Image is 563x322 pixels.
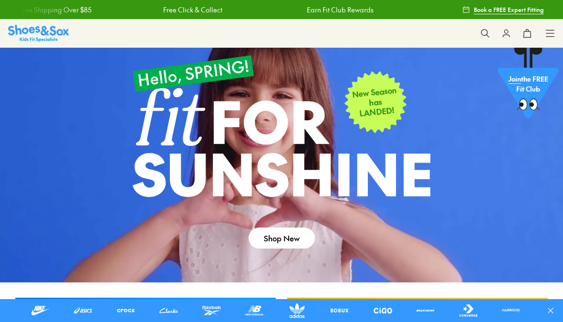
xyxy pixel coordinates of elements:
span: Book a FREE Expert Fitting [474,5,544,14]
a: Jointhe FREE Fit Club [498,47,559,124]
p: the FREE Fit Club [498,66,559,102]
img: SNS_Logo_Responsive.svg [8,25,69,42]
a: Shoes & Sox [8,25,69,42]
a: Book a FREE Expert Fitting [462,1,544,18]
a: Earn Fit Club Rewards [307,5,374,15]
a: Free Click & Collect [163,5,222,15]
a: Free Shipping Over $85 [19,5,92,15]
a: Shop New [249,228,315,249]
span: Join [508,74,521,83]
